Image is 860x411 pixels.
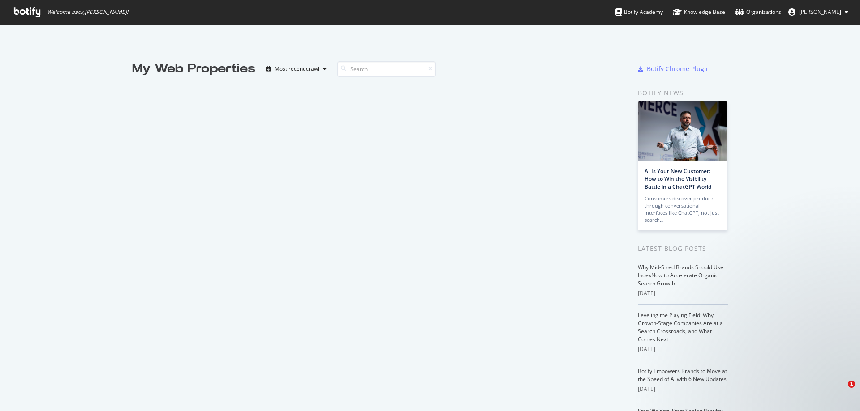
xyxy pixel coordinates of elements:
a: AI Is Your New Customer: How to Win the Visibility Battle in a ChatGPT World [645,167,711,190]
a: Leveling the Playing Field: Why Growth-Stage Companies Are at a Search Crossroads, and What Comes... [638,311,723,343]
a: Why Mid-Sized Brands Should Use IndexNow to Accelerate Organic Search Growth [638,263,723,287]
div: Botify news [638,88,728,98]
div: [DATE] [638,289,728,297]
a: Botify Empowers Brands to Move at the Speed of AI with 6 New Updates [638,367,727,383]
div: My Web Properties [132,60,255,78]
iframe: Intercom live chat [830,381,851,402]
span: 1 [848,381,855,388]
a: Botify Chrome Plugin [638,64,710,73]
div: Latest Blog Posts [638,244,728,254]
button: Most recent crawl [262,62,330,76]
input: Search [337,61,436,77]
img: AI Is Your New Customer: How to Win the Visibility Battle in a ChatGPT World [638,101,727,161]
div: [DATE] [638,345,728,353]
div: Consumers discover products through conversational interfaces like ChatGPT, not just search… [645,195,721,224]
div: [DATE] [638,385,728,393]
div: Most recent crawl [275,66,319,72]
div: Botify Chrome Plugin [647,64,710,73]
